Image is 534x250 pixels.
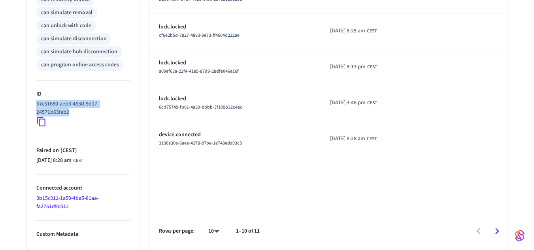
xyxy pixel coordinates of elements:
p: lock.locked [159,59,311,67]
span: 3136a30e-6aee-4278-87be-1e748eda93c3 [159,140,242,147]
img: SeamLogoGradient.69752ec5.svg [515,229,525,242]
p: Connected account [36,184,130,192]
p: 1–10 of 11 [236,227,260,235]
p: 57c51680-aeb3-463d-9d17-24571b63feb2 [36,100,127,117]
span: a09ef63a-22f4-41e5-87d9-28dfe046e16f [159,68,239,75]
span: cf6e2b5d-7827-4883-9e73-ff4604d222ae [159,32,240,39]
span: CEST [367,135,377,143]
p: lock.locked [159,95,311,103]
div: Europe/Paris [330,63,377,71]
span: [DATE] 9:13 pm [330,63,366,71]
div: can simulate hub disconnection [41,48,117,56]
div: Europe/Paris [330,135,377,143]
p: Custom Metadata [36,230,130,239]
p: lock.locked [159,23,311,31]
div: Europe/Paris [36,156,83,165]
span: CEST [367,28,377,35]
div: 10 [204,226,223,237]
span: 6cd75749-fb01-4a39-bbbb-3f109b32c4ec [159,104,242,111]
button: Go to next page [488,222,506,241]
p: ID [36,90,130,98]
div: can simulate disconnection [41,35,107,43]
span: CEST [367,100,377,107]
span: ( CEST ) [59,147,77,154]
a: 3b15c311-1a50-4ba5-81aa-fa2761d90512 [36,194,98,211]
div: can simulate removal [41,9,92,17]
div: Europe/Paris [330,99,377,107]
span: [DATE] 8:28 am [330,135,365,143]
span: CEST [367,64,377,71]
span: [DATE] 8:28 am [36,156,72,165]
span: [DATE] 3:48 pm [330,99,366,107]
p: Rows per page: [159,227,195,235]
p: device.connected [159,131,311,139]
div: can unlock with code [41,22,91,30]
div: can program online access codes [41,61,119,69]
span: [DATE] 8:29 am [330,27,365,35]
p: Paired on [36,147,130,155]
div: Europe/Paris [330,27,377,35]
span: CEST [73,157,83,164]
